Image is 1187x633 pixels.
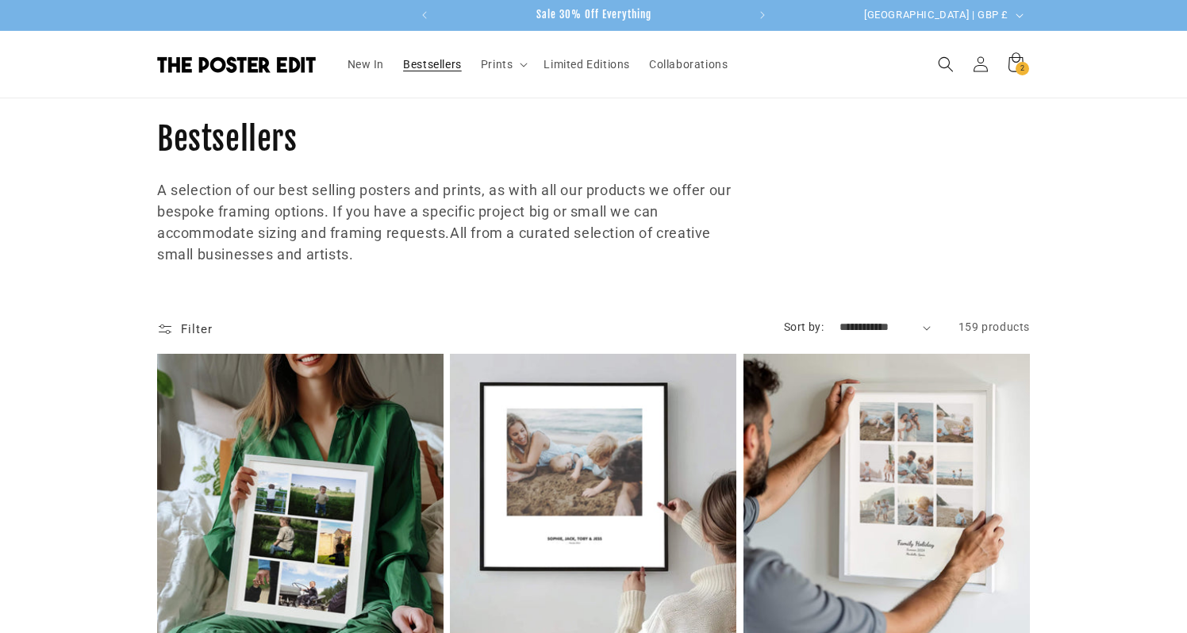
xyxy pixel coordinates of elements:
[157,179,739,265] p: A selection of our best selling posters and prints, as with all our products we offer our bespoke...
[157,56,316,73] img: The Poster Edit
[649,57,728,71] span: Collaborations
[536,8,651,21] span: Sale 30% Off Everything
[348,57,385,71] span: New In
[640,48,737,81] a: Collaborations
[394,48,471,81] a: Bestsellers
[471,48,535,81] summary: Prints
[157,317,213,341] summary: Filter
[544,57,630,71] span: Limited Editions
[534,48,640,81] a: Limited Editions
[403,57,462,71] span: Bestsellers
[157,118,1030,159] h1: Bestsellers
[958,320,1030,333] span: 159 products
[928,47,963,82] summary: Search
[481,57,513,71] span: Prints
[864,7,1008,23] span: [GEOGRAPHIC_DATA] | GBP £
[152,50,322,79] a: The Poster Edit
[338,48,394,81] a: New In
[1020,62,1025,75] span: 2
[784,320,824,333] label: Sort by:
[181,322,213,336] span: Filter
